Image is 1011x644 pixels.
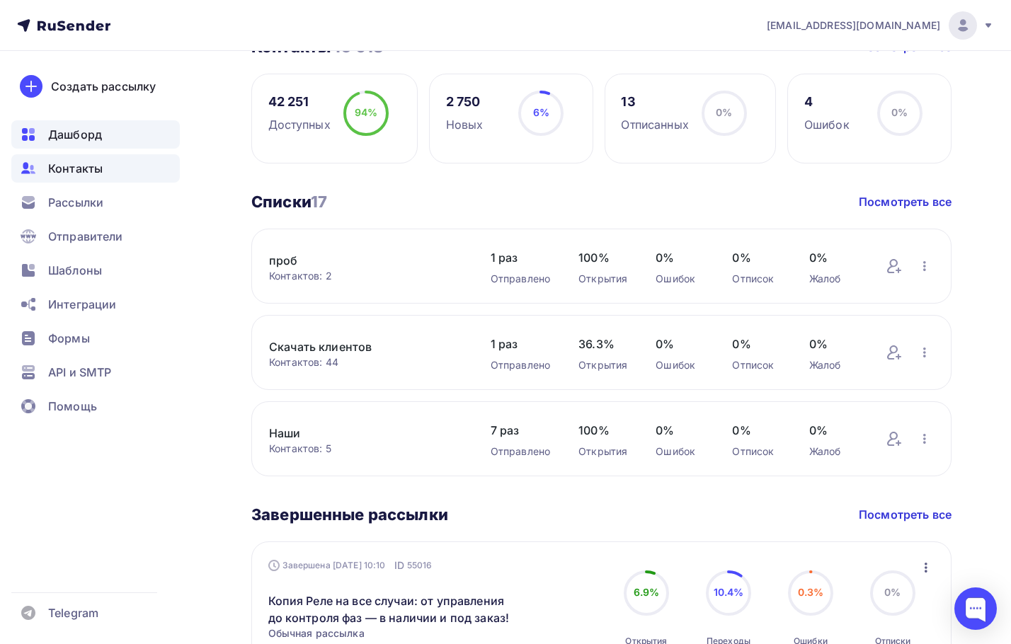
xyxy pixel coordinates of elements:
span: 0% [809,422,857,439]
a: Скачать клиентов [269,338,462,355]
span: Рассылки [48,194,103,211]
span: 17 [311,192,327,211]
div: Жалоб [809,272,857,286]
span: Обычная рассылка [268,626,365,640]
div: Создать рассылку [51,78,156,95]
a: Посмотреть все [859,506,952,523]
a: Дашборд [11,120,180,149]
span: 6% [533,106,549,118]
a: Отправители [11,222,180,251]
span: 0% [809,335,857,352]
div: 2 750 [446,93,484,110]
a: Шаблоны [11,256,180,284]
span: 55016 [407,558,433,573]
span: 0% [732,422,780,439]
span: Шаблоны [48,262,102,279]
span: Интеграции [48,296,116,313]
div: Ошибок [656,358,704,372]
span: Контакты [48,160,103,177]
div: Ошибок [656,272,704,286]
div: Завершена [DATE] 10:10 [268,558,433,573]
span: ID [394,558,404,573]
div: Открытия [578,272,627,286]
span: 1 раз [491,335,550,352]
span: 6.9% [634,586,660,598]
div: Отписок [732,444,780,459]
div: Отправлено [491,358,550,372]
div: Открытия [578,444,627,459]
div: Контактов: 2 [269,269,462,283]
span: 0% [809,249,857,266]
span: 0% [884,586,901,598]
span: Помощь [48,398,97,415]
a: Копия Реле на все случаи: от управления до контроля фаз — в наличии и под заказ! [268,592,511,626]
span: Формы [48,330,90,347]
div: 13 [621,93,688,110]
a: Формы [11,324,180,352]
span: 0% [732,249,780,266]
div: 42 251 [268,93,331,110]
div: Отписок [732,358,780,372]
div: 4 [804,93,850,110]
span: [EMAIL_ADDRESS][DOMAIN_NAME] [767,18,940,33]
span: 0% [656,335,704,352]
span: 0% [716,106,732,118]
a: Рассылки [11,188,180,217]
span: 94% [355,106,377,118]
a: [EMAIL_ADDRESS][DOMAIN_NAME] [767,11,994,40]
div: Новых [446,116,484,133]
div: Ошибок [804,116,850,133]
span: 7 раз [491,422,550,439]
div: Контактов: 44 [269,355,462,369]
span: 36.3% [578,335,627,352]
a: проб [269,252,462,269]
span: 1 раз [491,249,550,266]
h3: Списки [251,192,327,212]
a: Контакты [11,154,180,183]
span: Дашборд [48,126,102,143]
div: Доступных [268,116,331,133]
span: 0% [656,249,704,266]
div: Жалоб [809,444,857,459]
div: Открытия [578,358,627,372]
div: Жалоб [809,358,857,372]
h3: Завершенные рассылки [251,505,448,524]
div: Отправлено [491,444,550,459]
span: API и SMTP [48,364,111,381]
span: Отправители [48,228,123,245]
a: Посмотреть все [859,193,952,210]
span: 0.3% [798,586,824,598]
div: Отписок [732,272,780,286]
span: 0% [732,335,780,352]
span: 100% [578,249,627,266]
span: 10.4% [714,586,744,598]
span: 100% [578,422,627,439]
span: 0% [656,422,704,439]
span: 0% [891,106,908,118]
div: Контактов: 5 [269,442,462,456]
a: Наши [269,425,462,442]
div: Отправлено [491,272,550,286]
div: Отписанных [621,116,688,133]
div: Ошибок [656,444,704,459]
span: Telegram [48,604,98,621]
